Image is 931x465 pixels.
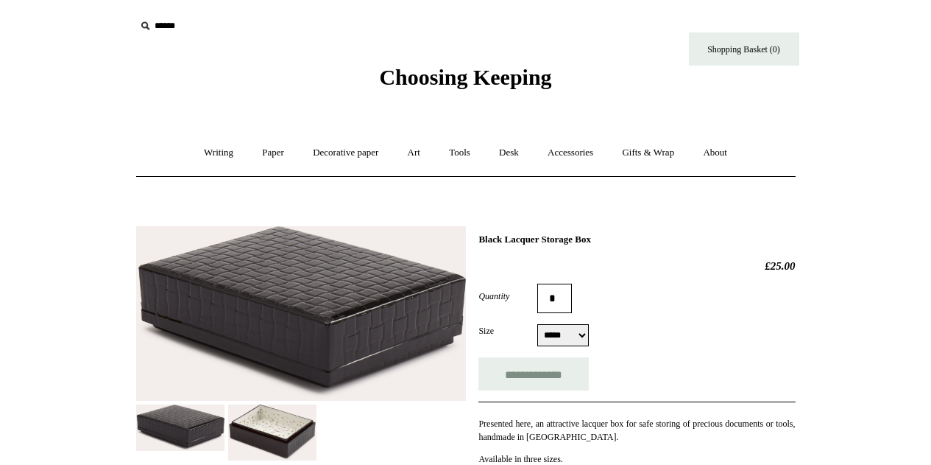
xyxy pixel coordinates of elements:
label: Size [478,324,537,338]
img: Black Lacquer Storage Box [136,226,466,401]
a: Shopping Basket (0) [689,32,799,66]
a: Tools [436,133,484,172]
span: Choosing Keeping [379,65,551,89]
h2: £25.00 [478,259,795,273]
a: Accessories [534,133,606,172]
a: Art [394,133,433,172]
img: Black Lacquer Storage Box [136,405,224,451]
h1: Black Lacquer Storage Box [478,234,795,245]
a: Paper [249,133,297,172]
p: Presented here, an attractive lacquer box for safe storing of precious documents or tools, handma... [478,417,795,444]
a: Choosing Keeping [379,77,551,87]
a: Writing [191,133,247,172]
a: About [690,133,740,172]
a: Desk [486,133,532,172]
label: Quantity [478,290,537,303]
img: Black Lacquer Storage Box [228,405,316,461]
a: Gifts & Wrap [609,133,687,172]
a: Decorative paper [300,133,392,172]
